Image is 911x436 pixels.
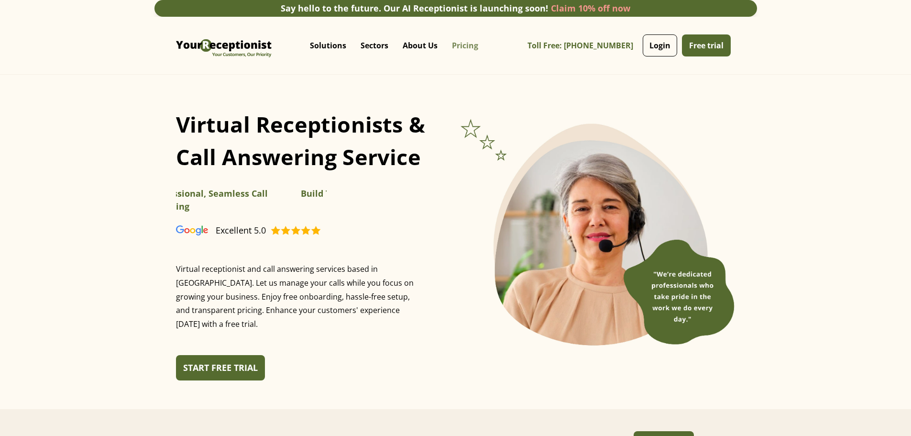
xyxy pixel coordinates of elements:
a: START FREE TRIAL [176,355,265,380]
div: carousel [456,115,735,359]
a: Claim 10% off now [551,2,630,14]
h2: Professional, Seamless Call Handling [150,187,301,213]
h1: Virtual Receptionists & Call Answering Service [176,99,428,182]
img: Virtual Receptionist - Answering Service - Call and Live Chat Receptionist - Virtual Receptionist... [271,224,321,236]
a: Login [643,34,677,56]
div: 1 of 1 [456,115,735,359]
h2: Build Trust with Every Call [301,187,452,200]
iframe: Chat Widget [752,333,911,436]
div: 6 of 6 [301,182,452,205]
div: Solutions [303,26,353,65]
div: About Us [395,26,445,65]
a: Pricing [445,31,485,60]
img: Virtual Receptionist - Answering Service - Call and Live Chat Receptionist - Virtual Receptionist... [176,225,208,236]
a: home [174,24,274,67]
div: Say hello to the future. Our AI Receptionist is launching soon! [281,2,548,15]
p: Solutions [310,41,346,50]
p: Virtual receptionist and call answering services based in [GEOGRAPHIC_DATA]. Let us manage your c... [176,253,423,346]
div: carousel [176,182,327,218]
div: Excellent 5.0 [216,223,266,238]
p: About Us [403,41,438,50]
img: Virtual Receptionist - Answering Service - Call and Live Chat Receptionist - Virtual Receptionist... [174,24,274,67]
a: Toll Free: [PHONE_NUMBER] [527,35,640,56]
div: Sectors [353,26,395,65]
a: Free trial [682,34,731,56]
img: Virtual Receptionist, Call Answering Service for legal and medical offices. Lawyer Virtual Recept... [456,115,735,359]
div: 5 of 6 [150,182,301,218]
p: Sectors [361,41,388,50]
